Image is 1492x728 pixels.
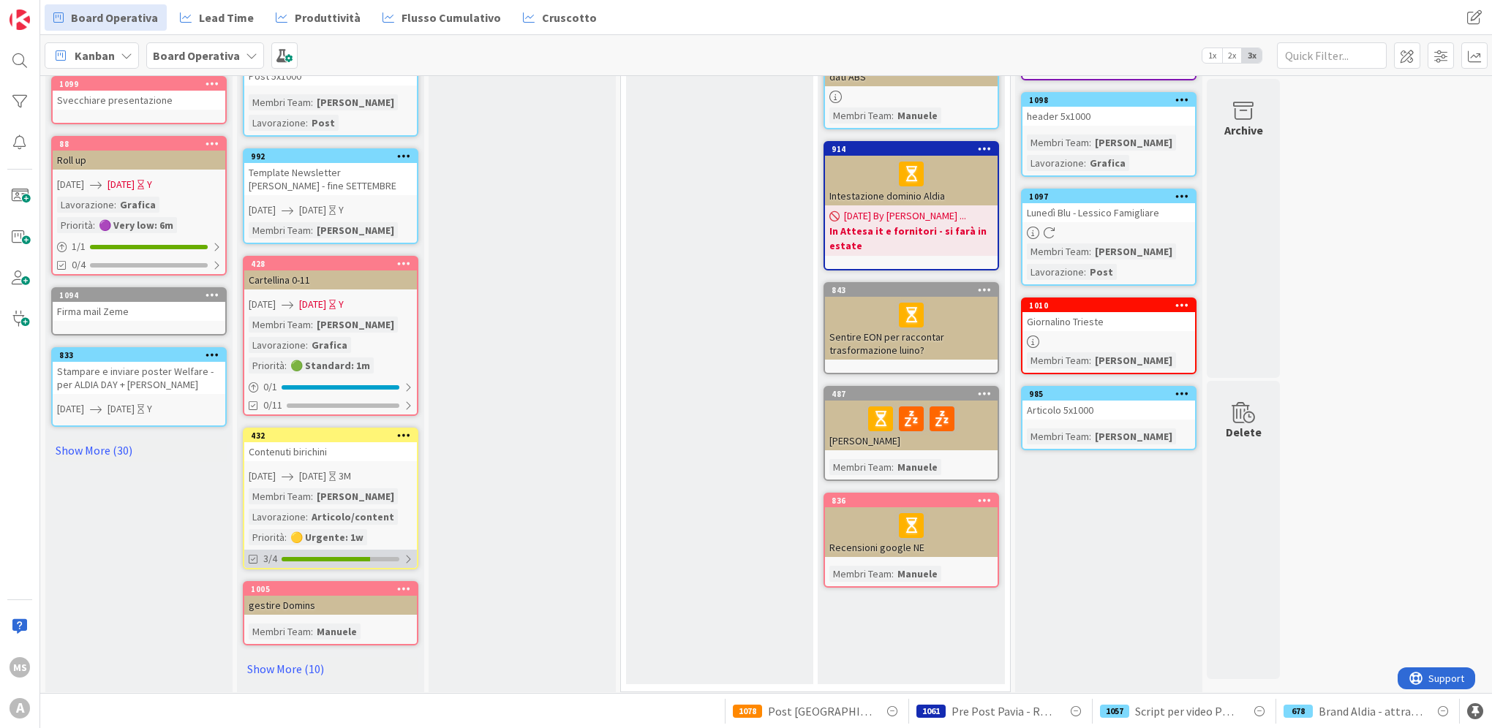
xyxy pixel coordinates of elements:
[1029,192,1195,202] div: 1097
[243,581,418,645] a: 1005gestire DominsMembri Team:Manuele
[249,115,306,131] div: Lavorazione
[1021,297,1197,374] a: 1010Giornalino TriesteMembri Team:[PERSON_NAME]
[243,256,418,416] a: 428Cartellina 0-11[DATE][DATE]YMembri Team:[PERSON_NAME]Lavorazione:GraficaPriorità:🟢 Standard: 1...
[1027,428,1089,444] div: Membri Team
[1022,387,1195,401] div: 985
[1091,134,1176,151] div: [PERSON_NAME]
[1224,121,1263,139] div: Archive
[51,287,227,335] a: 1094Firma mail Zeme
[1021,386,1197,450] a: 985Articolo 5x1000Membri Team:[PERSON_NAME]
[825,494,998,557] div: 836Recensioni google NE
[10,657,30,678] div: MS
[299,202,326,218] span: [DATE]
[313,222,398,238] div: [PERSON_NAME]
[51,136,227,276] a: 88Roll up[DATE][DATE]YLavorazione:GraficaPriorità:🟣 Very low: 6m1/10/4
[59,350,225,360] div: 833
[894,566,941,582] div: Manuele
[402,9,501,26] span: Flusso Cumulativo
[72,257,86,273] span: 0/4
[1022,387,1195,420] div: 985Articolo 5x1000
[244,596,417,615] div: gestire Domins
[1091,352,1176,368] div: [PERSON_NAME]
[825,387,998,450] div: 487[PERSON_NAME]
[313,94,398,110] div: [PERSON_NAME]
[72,239,86,254] span: 1 / 1
[249,488,311,504] div: Membri Team
[263,398,282,413] span: 0/11
[243,428,418,569] a: 432Contenuti birichini[DATE][DATE]3MMembri Team:[PERSON_NAME]Lavorazione:Articolo/contentPriorità...
[244,163,417,195] div: Template Newsletter [PERSON_NAME] - fine SETTEMBRE
[1029,95,1195,105] div: 1098
[339,469,351,484] div: 3M
[285,529,287,545] span: :
[892,107,894,124] span: :
[57,401,84,417] span: [DATE]
[825,143,998,205] div: 914Intestazione dominio Aldia
[53,289,225,321] div: 1094Firma mail Zeme
[53,91,225,110] div: Svecchiare presentazione
[311,623,313,640] span: :
[1284,705,1313,718] div: 678
[894,107,941,124] div: Manuele
[832,144,998,154] div: 914
[952,702,1055,720] span: Pre Post Pavia - Re Artù! FINE AGOSTO
[147,177,152,192] div: Y
[824,141,999,270] a: 914Intestazione dominio Aldia[DATE] By [PERSON_NAME] ...In Attesa it e fornitori - si farà in estate
[1084,155,1086,171] span: :
[249,623,311,640] div: Membri Team
[51,439,227,462] a: Show More (30)
[243,657,418,680] a: Show More (10)
[251,151,417,162] div: 992
[825,143,998,156] div: 914
[824,386,999,481] a: 487[PERSON_NAME]Membri Team:Manuele
[249,337,306,353] div: Lavorazione
[306,509,308,525] span: :
[1027,134,1089,151] div: Membri Team
[1089,243,1091,259] span: :
[311,316,313,333] span: :
[1021,92,1197,177] a: 1098header 5x1000Membri Team:[PERSON_NAME]Lavorazione:Grafica
[114,197,116,213] span: :
[829,459,892,475] div: Membri Team
[1022,312,1195,331] div: Giornalino Trieste
[733,705,762,718] div: 1078
[53,151,225,170] div: Roll up
[339,297,344,312] div: Y
[31,2,67,20] span: Support
[53,77,225,91] div: 1099
[45,4,167,31] a: Board Operativa
[57,217,93,233] div: Priorità
[171,4,263,31] a: Lead Time
[244,378,417,396] div: 0/1
[1022,94,1195,126] div: 1098header 5x1000
[53,349,225,362] div: 833
[1091,243,1176,259] div: [PERSON_NAME]
[249,316,311,333] div: Membri Team
[71,9,158,26] span: Board Operativa
[95,217,177,233] div: 🟣 Very low: 6m
[1277,42,1387,69] input: Quick Filter...
[53,137,225,170] div: 88Roll up
[1135,702,1239,720] span: Script per video PROMO CE
[825,284,998,360] div: 843Sentire EON per raccontar trasformazione luino?
[1022,190,1195,203] div: 1097
[199,9,254,26] span: Lead Time
[243,52,418,137] a: Post 5x1000Membri Team:[PERSON_NAME]Lavorazione:Post
[1027,264,1084,280] div: Lavorazione
[10,10,30,30] img: Visit kanbanzone.com
[287,529,367,545] div: 🟡 Urgente: 1w
[825,284,998,297] div: 843
[514,4,606,31] a: Cruscotto
[93,217,95,233] span: :
[244,429,417,442] div: 432
[53,289,225,302] div: 1094
[299,297,326,312] span: [DATE]
[249,469,276,484] span: [DATE]
[249,94,311,110] div: Membri Team
[1100,705,1129,718] div: 1057
[844,208,966,224] span: [DATE] By [PERSON_NAME] ...
[287,357,374,374] div: 🟢 Standard: 1m
[313,488,398,504] div: [PERSON_NAME]
[1086,264,1117,280] div: Post
[53,137,225,151] div: 88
